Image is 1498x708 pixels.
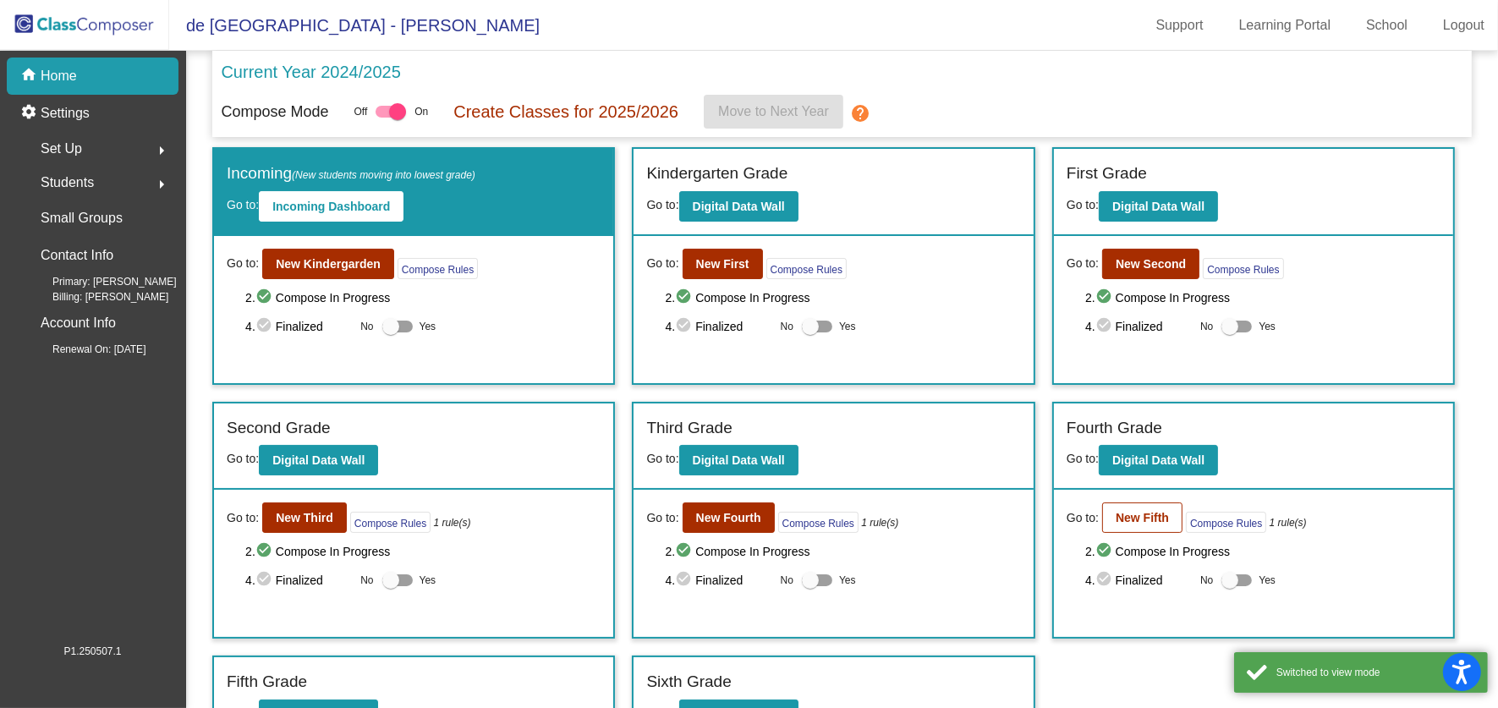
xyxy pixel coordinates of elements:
button: Digital Data Wall [1099,191,1218,222]
mat-icon: check_circle [255,288,276,308]
span: Off [354,104,367,119]
mat-icon: arrow_right [151,174,172,195]
button: Digital Data Wall [1099,445,1218,475]
span: Go to: [1067,509,1099,527]
span: Set Up [41,137,82,161]
label: First Grade [1067,162,1147,186]
p: Compose Mode [221,101,328,123]
span: Go to: [227,452,259,465]
label: Fourth Grade [1067,416,1162,441]
i: 1 rule(s) [861,515,898,530]
mat-icon: check_circle [255,316,276,337]
a: School [1353,12,1421,39]
span: 2. Compose In Progress [666,541,1021,562]
button: New Kindergarden [262,249,394,279]
span: (New students moving into lowest grade) [292,169,475,181]
span: 4. Finalized [1085,570,1192,590]
p: Contact Info [41,244,113,267]
mat-icon: check_circle [1095,288,1116,308]
mat-icon: check_circle [1095,541,1116,562]
span: Students [41,171,94,195]
button: New Fourth [683,502,775,533]
button: Compose Rules [766,258,847,279]
span: 4. Finalized [245,570,352,590]
span: No [781,573,793,588]
mat-icon: check_circle [675,541,695,562]
i: 1 rule(s) [434,515,471,530]
span: 2. Compose In Progress [1085,541,1440,562]
span: No [781,319,793,334]
span: Yes [839,570,856,590]
label: Third Grade [646,416,732,441]
button: New Fifth [1102,502,1182,533]
span: Go to: [227,255,259,272]
span: No [360,319,373,334]
span: 2. Compose In Progress [245,541,601,562]
button: Compose Rules [1186,512,1266,533]
b: Digital Data Wall [693,453,785,467]
a: Learning Portal [1226,12,1345,39]
mat-icon: check_circle [1095,316,1116,337]
span: Go to: [1067,198,1099,211]
button: Compose Rules [778,512,859,533]
span: Go to: [227,198,259,211]
b: New Fifth [1116,511,1169,524]
button: Incoming Dashboard [259,191,403,222]
button: Digital Data Wall [679,445,798,475]
span: No [1200,573,1213,588]
a: Support [1143,12,1217,39]
span: 4. Finalized [1085,316,1192,337]
p: Settings [41,103,90,123]
span: No [1200,319,1213,334]
button: New First [683,249,763,279]
span: Move to Next Year [718,104,829,118]
span: 2. Compose In Progress [1085,288,1440,308]
button: Digital Data Wall [679,191,798,222]
button: New Second [1102,249,1199,279]
b: Digital Data Wall [693,200,785,213]
label: Sixth Grade [646,670,731,694]
a: Logout [1429,12,1498,39]
button: Digital Data Wall [259,445,378,475]
mat-icon: home [20,66,41,86]
span: de [GEOGRAPHIC_DATA] - [PERSON_NAME] [169,12,540,39]
p: Small Groups [41,206,123,230]
span: Yes [839,316,856,337]
b: New Fourth [696,511,761,524]
b: New Third [276,511,333,524]
span: 2. Compose In Progress [666,288,1021,308]
mat-icon: arrow_right [151,140,172,161]
b: New Kindergarden [276,257,381,271]
p: Current Year 2024/2025 [221,59,400,85]
span: 4. Finalized [245,316,352,337]
b: Digital Data Wall [1112,200,1204,213]
span: 4. Finalized [666,570,772,590]
span: Renewal On: [DATE] [25,342,145,357]
mat-icon: check_circle [675,570,695,590]
mat-icon: check_circle [675,316,695,337]
b: New Second [1116,257,1186,271]
span: Go to: [646,198,678,211]
b: Digital Data Wall [272,453,365,467]
mat-icon: check_circle [255,541,276,562]
p: Create Classes for 2025/2026 [453,99,678,124]
label: Kindergarten Grade [646,162,787,186]
button: Compose Rules [350,512,431,533]
span: Go to: [646,255,678,272]
p: Home [41,66,77,86]
span: Billing: [PERSON_NAME] [25,289,168,305]
span: 2. Compose In Progress [245,288,601,308]
button: Compose Rules [1203,258,1283,279]
label: Incoming [227,162,475,186]
button: New Third [262,502,347,533]
mat-icon: settings [20,103,41,123]
mat-icon: help [850,103,870,123]
span: Primary: [PERSON_NAME] [25,274,177,289]
button: Compose Rules [398,258,478,279]
p: Account Info [41,311,116,335]
div: Switched to view mode [1276,665,1475,680]
label: Fifth Grade [227,670,307,694]
span: No [360,573,373,588]
span: 4. Finalized [666,316,772,337]
span: Go to: [1067,452,1099,465]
